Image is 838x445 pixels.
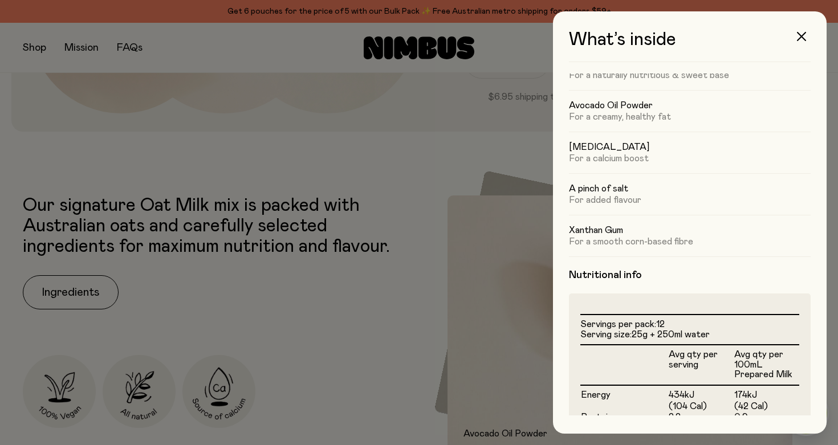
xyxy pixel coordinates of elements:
[581,413,612,422] span: Protein
[734,401,799,413] td: (42 Cal)
[569,111,811,123] p: For a creamy, healthy fat
[734,385,799,401] td: 174kJ
[569,268,811,282] h4: Nutritional info
[569,236,811,247] p: For a smooth corn-based fibre
[569,183,811,194] h5: A pinch of salt
[632,330,710,339] span: 25g + 250ml water
[569,70,811,81] p: For a naturally nutritious & sweet base
[734,345,799,385] th: Avg qty per 100mL Prepared Milk
[668,401,734,413] td: (104 Cal)
[668,385,734,401] td: 434kJ
[580,330,799,340] li: Serving size:
[569,141,811,153] h5: [MEDICAL_DATA]
[581,390,611,399] span: Energy
[569,30,811,62] h3: What’s inside
[569,100,811,111] h5: Avocado Oil Powder
[569,153,811,164] p: For a calcium boost
[569,224,811,236] h5: Xanthan Gum
[569,194,811,206] p: For added flavour
[580,320,799,330] li: Servings per pack:
[656,320,665,329] span: 12
[668,345,734,385] th: Avg qty per serving
[668,412,734,423] td: 2.2g
[734,412,799,423] td: 0.9g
